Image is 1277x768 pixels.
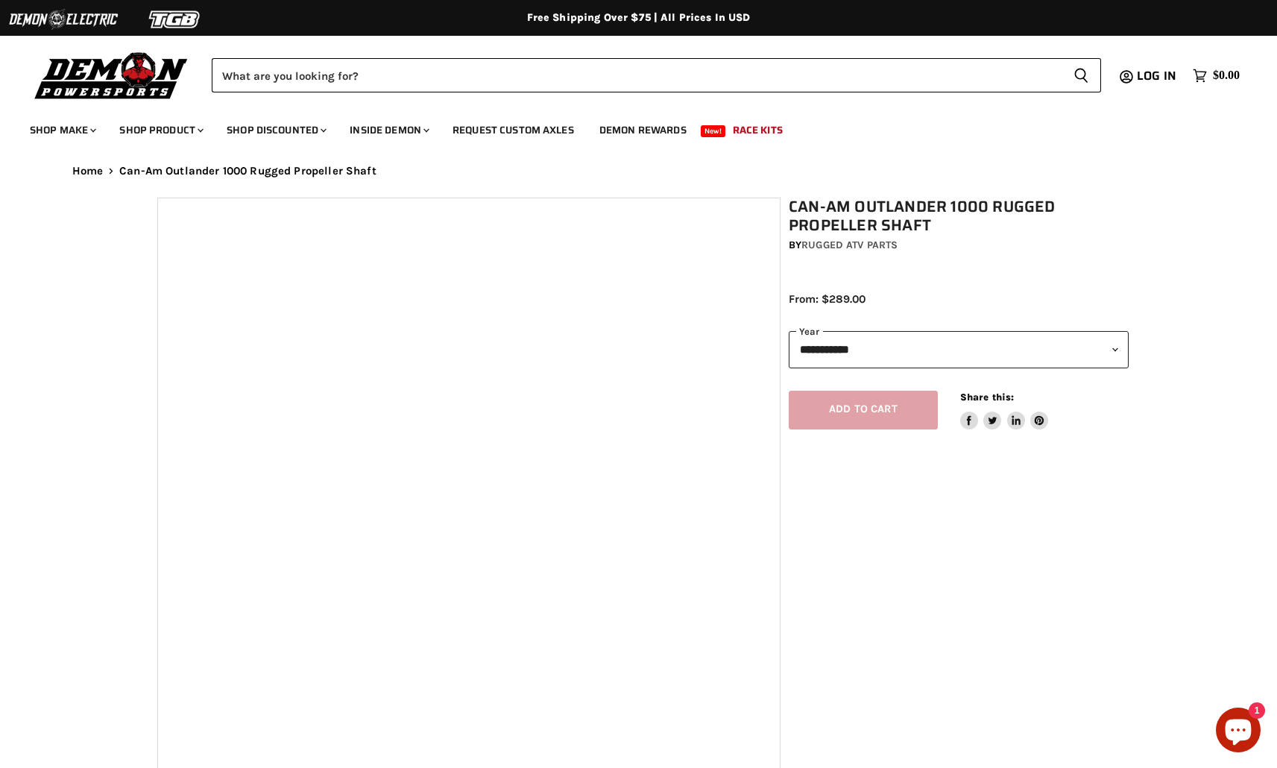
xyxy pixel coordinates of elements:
[42,11,1235,25] div: Free Shipping Over $75 | All Prices In USD
[801,239,898,251] a: Rugged ATV Parts
[789,331,1129,368] select: year
[722,115,794,145] a: Race Kits
[1137,66,1176,85] span: Log in
[212,58,1101,92] form: Product
[1213,69,1240,83] span: $0.00
[789,237,1129,254] div: by
[588,115,698,145] a: Demon Rewards
[72,165,104,177] a: Home
[212,58,1062,92] input: Search
[1185,65,1247,86] a: $0.00
[960,391,1014,403] span: Share this:
[441,115,585,145] a: Request Custom Axles
[701,125,726,137] span: New!
[42,165,1235,177] nav: Breadcrumbs
[215,115,335,145] a: Shop Discounted
[119,165,376,177] span: Can-Am Outlander 1000 Rugged Propeller Shaft
[789,198,1129,235] h1: Can-Am Outlander 1000 Rugged Propeller Shaft
[119,5,231,34] img: TGB Logo 2
[960,391,1049,430] aside: Share this:
[1062,58,1101,92] button: Search
[1211,708,1265,756] inbox-online-store-chat: Shopify online store chat
[789,292,865,306] span: From: $289.00
[108,115,212,145] a: Shop Product
[7,5,119,34] img: Demon Electric Logo 2
[1130,69,1185,83] a: Log in
[19,115,105,145] a: Shop Make
[19,109,1236,145] ul: Main menu
[338,115,438,145] a: Inside Demon
[30,48,193,101] img: Demon Powersports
